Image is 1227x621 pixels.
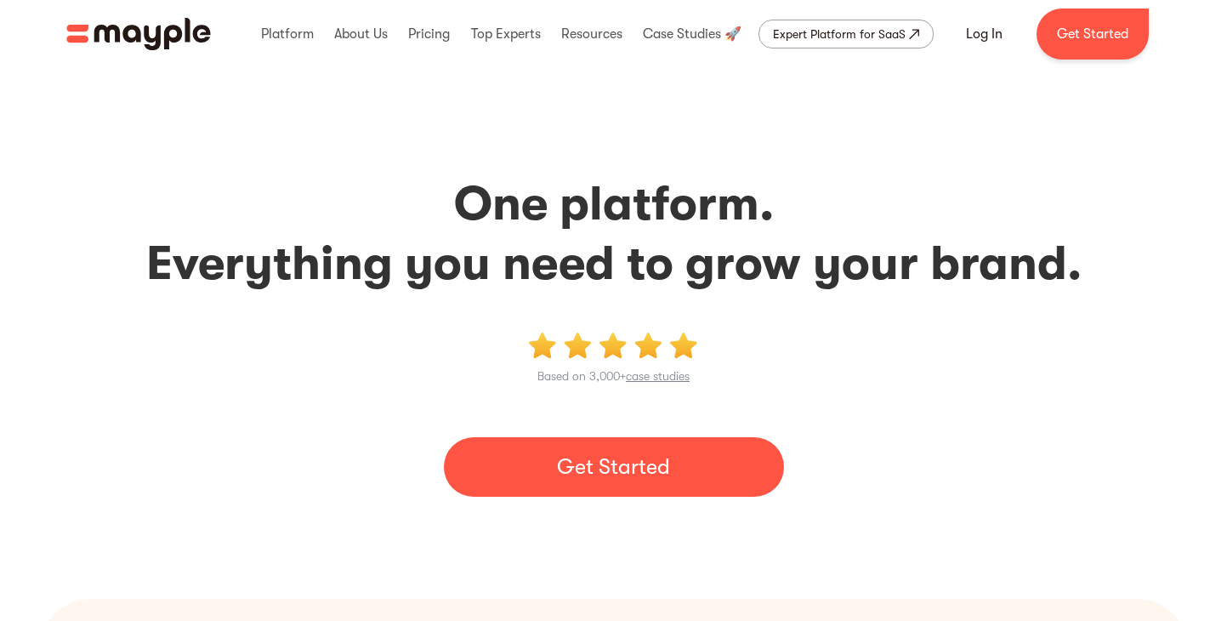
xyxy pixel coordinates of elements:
[773,24,906,44] div: Expert Platform for SaaS
[557,7,627,61] div: Resources
[66,18,211,50] img: Mayple logo
[758,20,934,48] a: Expert Platform for SaaS
[444,437,784,497] a: Get Started
[946,14,1023,54] a: Log In
[257,7,318,61] div: Platform
[537,366,690,386] p: Based on 3,000+
[626,369,690,383] a: case studies
[44,174,1184,293] h2: One platform. Everything you need to grow your brand.
[467,7,545,61] div: Top Experts
[404,7,454,61] div: Pricing
[330,7,392,61] div: About Us
[66,18,211,50] a: home
[1037,9,1149,60] a: Get Started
